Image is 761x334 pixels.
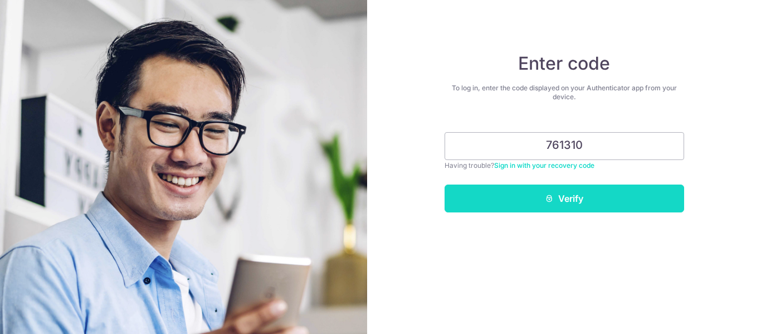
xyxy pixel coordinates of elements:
h4: Enter code [445,52,684,75]
div: Having trouble? [445,160,684,171]
button: Verify [445,185,684,212]
input: Enter 6 digit code [445,132,684,160]
a: Sign in with your recovery code [494,161,594,170]
div: To log in, enter the code displayed on your Authenticator app from your device. [445,84,684,101]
